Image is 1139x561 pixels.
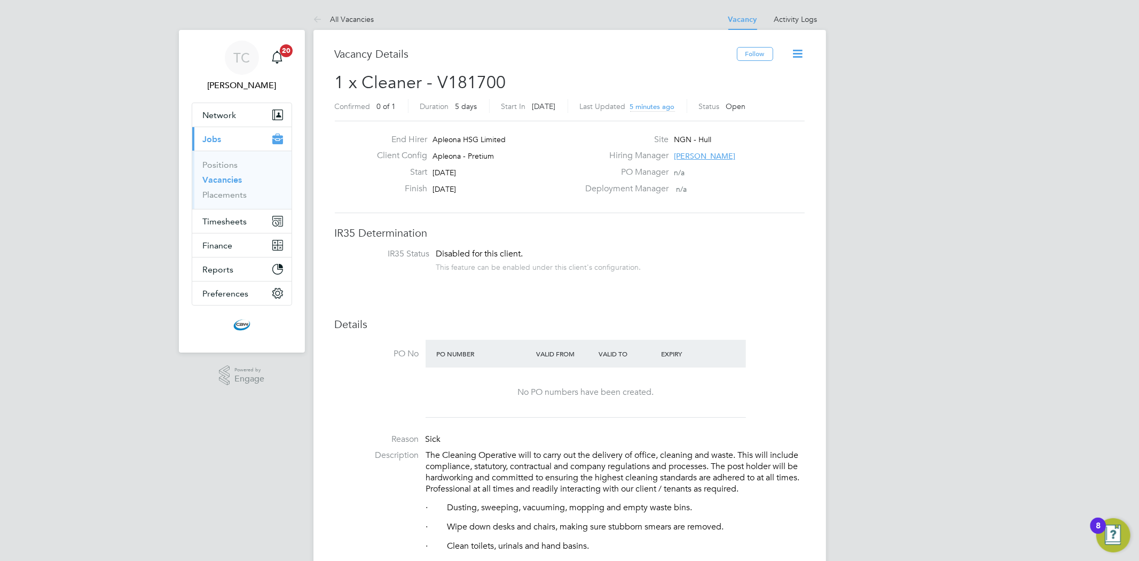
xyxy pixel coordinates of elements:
[377,102,396,111] span: 0 of 1
[728,15,757,24] a: Vacancy
[192,233,292,257] button: Finance
[266,41,288,75] a: 20
[533,344,596,363] div: Valid From
[335,226,805,240] h3: IR35 Determination
[737,47,773,61] button: Follow
[433,151,494,161] span: Apleona - Pretium
[192,127,292,151] button: Jobs
[532,102,556,111] span: [DATE]
[203,216,247,227] span: Timesheets
[203,110,237,120] span: Network
[192,41,292,92] a: TC[PERSON_NAME]
[630,102,675,111] span: 5 minutes ago
[203,134,222,144] span: Jobs
[234,375,264,384] span: Engage
[179,30,305,353] nav: Main navigation
[335,450,419,461] label: Description
[234,365,264,375] span: Powered by
[699,102,720,111] label: Status
[501,102,526,111] label: Start In
[192,209,292,233] button: Timesheets
[434,344,534,363] div: PO Number
[368,183,427,194] label: Finish
[219,365,264,386] a: Powered byEngage
[433,184,456,194] span: [DATE]
[426,450,805,494] p: The Cleaning Operative will to carry out the delivery of office, cleaning and waste. This will in...
[192,103,292,127] button: Network
[368,134,427,145] label: End Hirer
[579,150,669,161] label: Hiring Manager
[335,317,805,331] h3: Details
[426,434,441,445] span: Sick
[674,168,685,177] span: n/a
[203,175,242,185] a: Vacancies
[233,316,250,333] img: cbwstaffingsolutions-logo-retina.png
[368,150,427,161] label: Client Config
[203,190,247,200] a: Placements
[335,72,506,93] span: 1 x Cleaner - V181700
[436,248,523,259] span: Disabled for this client.
[579,183,669,194] label: Deployment Manager
[436,260,641,272] div: This feature can be enabled under this client's configuration.
[774,14,818,24] a: Activity Logs
[192,151,292,209] div: Jobs
[433,135,506,144] span: Apleona HSG Limited
[233,51,250,65] span: TC
[1096,518,1130,552] button: Open Resource Center, 8 new notifications
[192,316,292,333] a: Go to home page
[579,134,669,145] label: Site
[313,14,374,24] a: All Vacancies
[433,168,456,177] span: [DATE]
[280,44,293,57] span: 20
[192,258,292,281] button: Reports
[436,387,735,398] div: No PO numbers have been created.
[203,160,238,170] a: Positions
[658,344,721,363] div: Expiry
[192,282,292,305] button: Preferences
[426,502,805,513] p: · Dusting, sweeping, vacuuming, mopping and empty waste bins.
[420,102,449,111] label: Duration
[335,102,371,111] label: Confirmed
[674,151,735,161] span: [PERSON_NAME]
[203,264,234,275] span: Reports
[335,47,737,61] h3: Vacancy Details
[455,102,477,111] span: 5 days
[580,102,626,111] label: Last Updated
[579,167,669,178] label: PO Manager
[203,240,233,251] span: Finance
[726,102,746,111] span: Open
[335,434,419,445] label: Reason
[676,184,687,194] span: n/a
[426,541,805,552] p: · Clean toilets, urinals and hand basins.
[1096,526,1101,540] div: 8
[203,289,249,299] span: Preferences
[368,167,427,178] label: Start
[674,135,711,144] span: NGN - Hull
[426,521,805,533] p: · Wipe down desks and chairs, making sure stubborn smears are removed.
[335,348,419,360] label: PO No
[596,344,658,363] div: Valid To
[345,248,430,260] label: IR35 Status
[192,79,292,92] span: Tom Cheek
